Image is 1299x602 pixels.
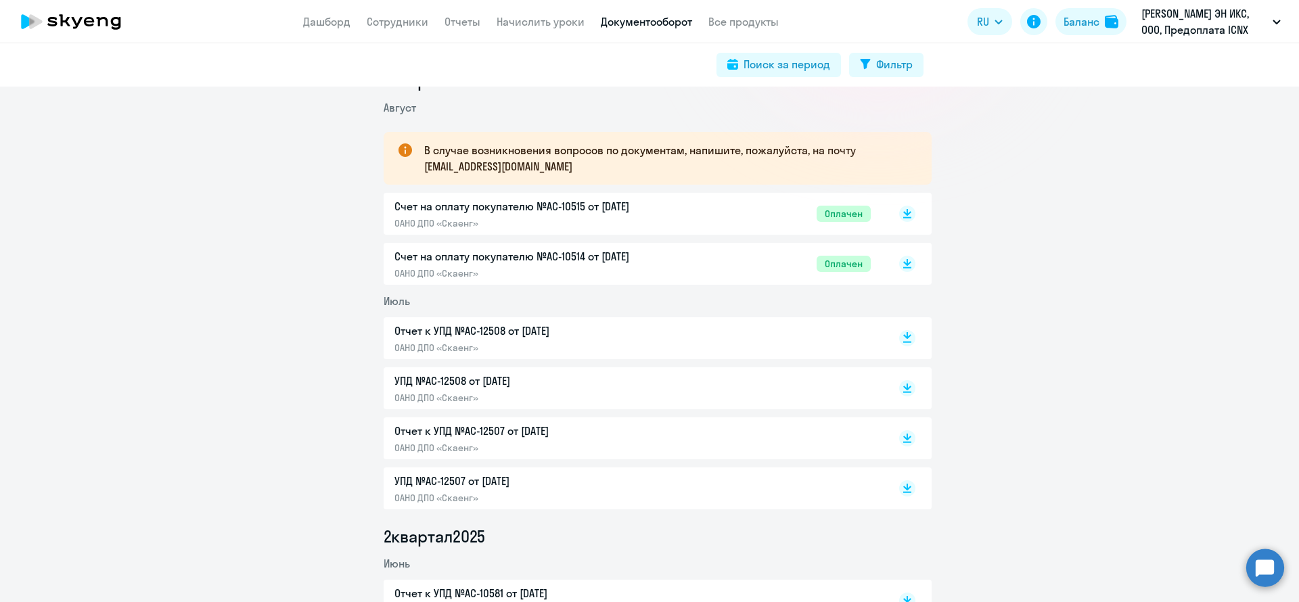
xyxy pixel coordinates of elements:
a: Отчет к УПД №AC-12508 от [DATE]ОАНО ДПО «Скаенг» [394,323,871,354]
a: УПД №AC-12507 от [DATE]ОАНО ДПО «Скаенг» [394,473,871,504]
button: Поиск за период [716,53,841,77]
button: Фильтр [849,53,924,77]
span: Июль [384,294,410,308]
a: УПД №AC-12508 от [DATE]ОАНО ДПО «Скаенг» [394,373,871,404]
a: Отчет к УПД №AC-12507 от [DATE]ОАНО ДПО «Скаенг» [394,423,871,454]
p: ОАНО ДПО «Скаенг» [394,267,679,279]
a: Счет на оплату покупателю №AC-10515 от [DATE]ОАНО ДПО «Скаенг»Оплачен [394,198,871,229]
a: Документооборот [601,15,692,28]
img: balance [1105,15,1118,28]
div: Поиск за период [744,56,830,72]
button: [PERSON_NAME] ЭН ИКС, ООО, Предоплата ICNX LABS [1135,5,1287,38]
p: Счет на оплату покупателю №AC-10514 от [DATE] [394,248,679,264]
p: [PERSON_NAME] ЭН ИКС, ООО, Предоплата ICNX LABS [1141,5,1267,38]
p: ОАНО ДПО «Скаенг» [394,442,679,454]
span: Июнь [384,557,410,570]
p: Отчет к УПД №AC-10581 от [DATE] [394,585,679,601]
a: Дашборд [303,15,350,28]
p: УПД №AC-12507 от [DATE] [394,473,679,489]
p: ОАНО ДПО «Скаенг» [394,342,679,354]
div: Фильтр [876,56,913,72]
div: Баланс [1064,14,1099,30]
p: ОАНО ДПО «Скаенг» [394,392,679,404]
span: Оплачен [817,206,871,222]
p: Отчет к УПД №AC-12507 от [DATE] [394,423,679,439]
p: ОАНО ДПО «Скаенг» [394,217,679,229]
p: В случае возникновения вопросов по документам, напишите, пожалуйста, на почту [EMAIL_ADDRESS][DOM... [424,142,907,175]
p: ОАНО ДПО «Скаенг» [394,492,679,504]
a: Отчеты [445,15,480,28]
p: Отчет к УПД №AC-12508 от [DATE] [394,323,679,339]
button: RU [967,8,1012,35]
span: Оплачен [817,256,871,272]
p: Счет на оплату покупателю №AC-10515 от [DATE] [394,198,679,214]
p: УПД №AC-12508 от [DATE] [394,373,679,389]
a: Начислить уроки [497,15,585,28]
span: RU [977,14,989,30]
a: Все продукты [708,15,779,28]
li: 2 квартал 2025 [384,526,932,547]
a: Сотрудники [367,15,428,28]
a: Счет на оплату покупателю №AC-10514 от [DATE]ОАНО ДПО «Скаенг»Оплачен [394,248,871,279]
button: Балансbalance [1055,8,1126,35]
span: Август [384,101,416,114]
